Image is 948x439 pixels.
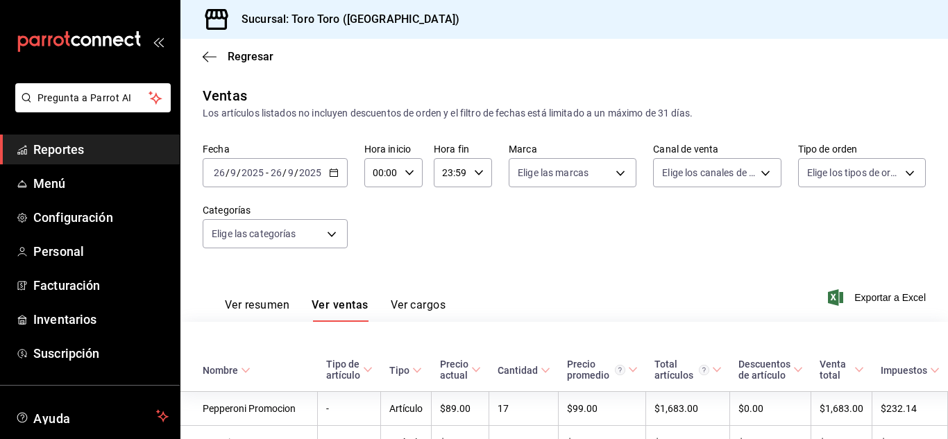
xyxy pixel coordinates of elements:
[381,392,432,426] td: Artículo
[646,392,730,426] td: $1,683.00
[653,144,781,154] label: Canal de venta
[212,227,296,241] span: Elige las categorías
[15,83,171,112] button: Pregunta a Parrot AI
[33,408,151,424] span: Ayuda
[180,392,318,426] td: Pepperoni Promocion
[203,50,273,63] button: Regresar
[213,167,226,178] input: --
[662,166,755,180] span: Elige los canales de venta
[230,11,459,28] h3: Sucursal: Toro Toro ([GEOGRAPHIC_DATA])
[615,365,625,375] svg: Precio promedio = Total artículos / cantidad
[33,208,169,227] span: Configuración
[228,50,273,63] span: Regresar
[509,144,636,154] label: Marca
[203,205,348,215] label: Categorías
[203,106,926,121] div: Los artículos listados no incluyen descuentos de orden y el filtro de fechas está limitado a un m...
[738,359,803,381] span: Descuentos de artículo
[391,298,446,322] button: Ver cargos
[432,392,489,426] td: $89.00
[203,365,251,376] span: Nombre
[241,167,264,178] input: ----
[434,144,492,154] label: Hora fin
[203,85,247,106] div: Ventas
[33,276,169,295] span: Facturación
[153,36,164,47] button: open_drawer_menu
[364,144,423,154] label: Hora inicio
[881,365,940,376] span: Impuestos
[266,167,269,178] span: -
[33,174,169,193] span: Menú
[820,359,852,381] div: Venta total
[326,359,360,381] div: Tipo de artículo
[230,167,237,178] input: --
[559,392,646,426] td: $99.00
[226,167,230,178] span: /
[567,359,625,381] div: Precio promedio
[518,166,589,180] span: Elige las marcas
[318,392,381,426] td: -
[203,144,348,154] label: Fecha
[326,359,373,381] span: Tipo de artículo
[654,359,709,381] div: Total artículos
[33,242,169,261] span: Personal
[699,365,709,375] svg: El total artículos considera cambios de precios en los artículos así como costos adicionales por ...
[831,289,926,306] button: Exportar a Excel
[730,392,811,426] td: $0.00
[33,140,169,159] span: Reportes
[389,365,409,376] div: Tipo
[37,91,149,105] span: Pregunta a Parrot AI
[498,365,538,376] div: Cantidad
[225,298,289,322] button: Ver resumen
[440,359,468,381] div: Precio actual
[798,144,926,154] label: Tipo de orden
[298,167,322,178] input: ----
[237,167,241,178] span: /
[225,298,446,322] div: navigation tabs
[498,365,550,376] span: Cantidad
[807,166,900,180] span: Elige los tipos de orden
[294,167,298,178] span: /
[567,359,638,381] span: Precio promedio
[872,392,948,426] td: $232.14
[33,310,169,329] span: Inventarios
[820,359,864,381] span: Venta total
[389,365,422,376] span: Tipo
[33,344,169,363] span: Suscripción
[654,359,722,381] span: Total artículos
[881,365,927,376] div: Impuestos
[10,101,171,115] a: Pregunta a Parrot AI
[738,359,790,381] div: Descuentos de artículo
[282,167,287,178] span: /
[203,365,238,376] div: Nombre
[440,359,481,381] span: Precio actual
[270,167,282,178] input: --
[811,392,872,426] td: $1,683.00
[489,392,559,426] td: 17
[287,167,294,178] input: --
[312,298,369,322] button: Ver ventas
